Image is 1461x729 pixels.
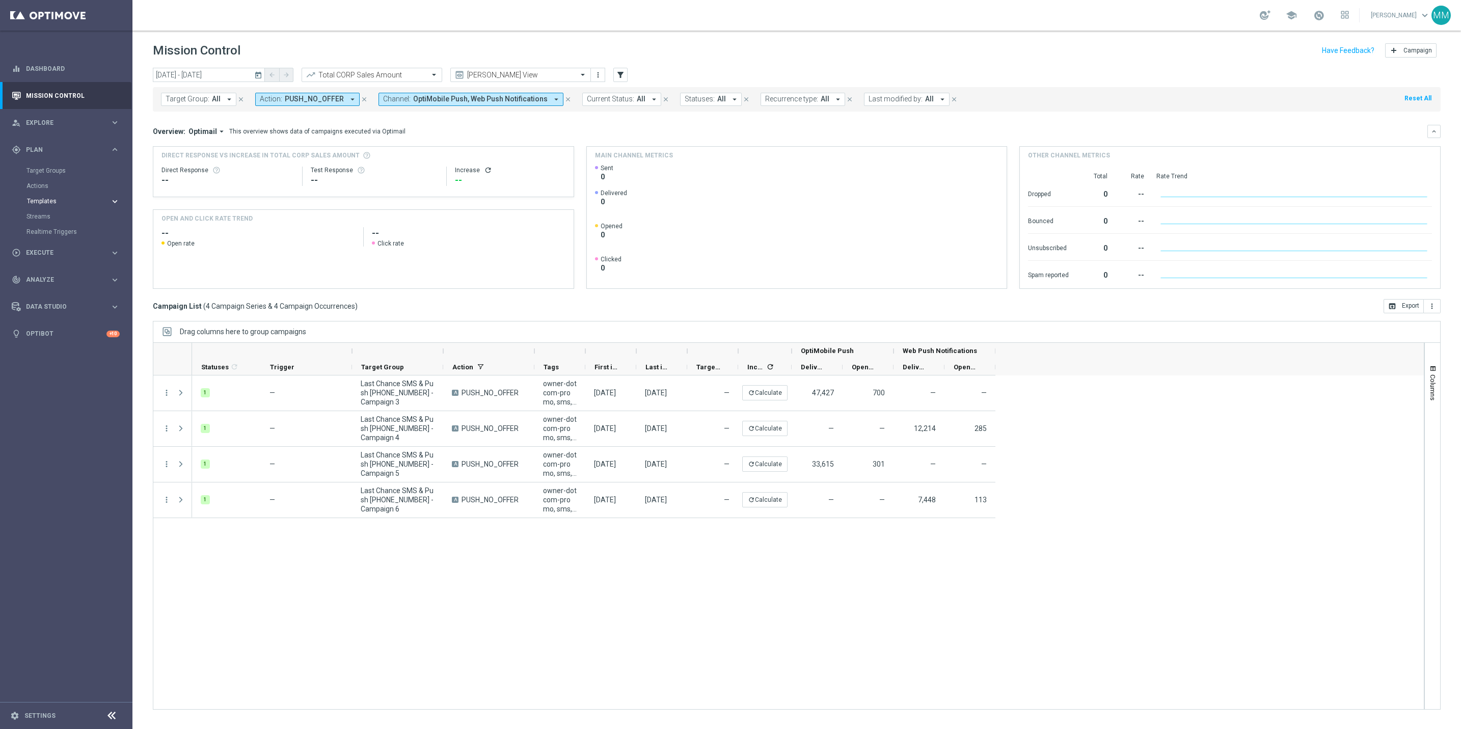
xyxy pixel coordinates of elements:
a: Dashboard [26,55,120,82]
span: All [925,95,934,103]
div: 11 Oct 2025, Saturday [645,460,667,469]
span: Targeted Response Rate [696,363,721,371]
span: — [981,389,987,397]
span: Click rate [377,239,404,248]
span: A [452,497,458,503]
i: trending_up [306,70,316,80]
div: Actions [26,178,131,194]
div: gps_fixed Plan keyboard_arrow_right [11,146,120,154]
button: close [742,94,751,105]
ng-select: Total CORP Sales Amount [302,68,442,82]
multiple-options-button: Export to CSV [1384,302,1441,310]
h4: OPEN AND CLICK RATE TREND [161,214,253,223]
span: — [879,424,885,433]
span: All [212,95,221,103]
div: Dropped [1028,185,1069,201]
span: Opened [954,363,978,371]
span: Campaign [1403,47,1432,54]
button: close [236,94,246,105]
button: person_search Explore keyboard_arrow_right [11,119,120,127]
span: 47,427 [812,389,834,397]
div: Rate Trend [1156,172,1432,180]
span: Current Status: [587,95,634,103]
i: close [662,96,669,103]
i: gps_fixed [12,145,21,154]
span: Sent [601,164,613,172]
i: add [1390,46,1398,55]
div: Press SPACE to select this row. [192,482,995,518]
span: — [269,424,275,433]
span: owner-dotcom-promo, sms, owner-dotcom-sms, live, push, 20251011 Easy Last Chance SMS & Push, Last... [543,486,577,514]
span: First in Range [594,363,619,371]
button: add Campaign [1385,43,1437,58]
span: Drag columns here to group campaigns [180,328,306,336]
button: refreshCalculate [742,421,788,436]
i: preview [454,70,465,80]
div: 11 Oct 2025, Saturday [594,495,616,504]
i: refresh [766,363,774,371]
ng-select: Mary Push View [450,68,591,82]
span: Data Studio [26,304,110,310]
button: open_in_browser Export [1384,299,1424,313]
span: Calculate column [229,361,238,372]
span: 113 [975,496,987,504]
a: Mission Control [26,82,120,109]
div: Rate [1120,172,1144,180]
h4: Other channel metrics [1028,151,1110,160]
div: -- [1120,239,1144,255]
h2: -- [161,227,355,239]
button: close [661,94,670,105]
i: arrow_drop_down [730,95,739,104]
div: 0 [1081,239,1107,255]
span: 301 [873,460,885,468]
span: Delivered [601,189,627,197]
span: Target Group [361,363,404,371]
span: Trigger [270,363,294,371]
div: Press SPACE to select this row. [153,411,192,447]
i: arrow_back [268,71,276,78]
i: refresh [748,496,755,503]
button: more_vert [162,388,171,397]
div: Increase [455,166,565,174]
i: arrow_drop_down [650,95,659,104]
span: 285 [975,424,987,433]
button: equalizer Dashboard [11,65,120,73]
span: owner-dotcom-promo, sms, owner-dotcom-sms, live, push, 20251011 Easy Last Chance SMS & Push, Last... [543,379,577,407]
h2: -- [372,227,565,239]
div: Press SPACE to select this row. [153,447,192,482]
button: play_circle_outline Execute keyboard_arrow_right [11,249,120,257]
span: — [828,496,834,504]
div: Press SPACE to select this row. [192,411,995,447]
span: 0 [601,172,613,181]
i: close [237,96,245,103]
button: arrow_forward [279,68,293,82]
i: settings [10,711,19,720]
span: A [452,461,458,467]
h3: Overview: [153,127,185,136]
span: — [269,496,275,504]
button: more_vert [162,424,171,433]
button: Recurrence type: All arrow_drop_down [761,93,845,106]
button: refreshCalculate [742,456,788,472]
span: Tags [544,363,559,371]
div: Templates [26,194,131,209]
div: Data Studio [12,302,110,311]
span: — [724,460,729,468]
span: — [828,424,834,433]
i: play_circle_outline [12,248,21,257]
div: 11 Oct 2025, Saturday [594,460,616,469]
i: refresh [484,166,492,174]
i: more_vert [1428,302,1436,310]
span: ) [355,302,358,311]
span: Statuses: [685,95,715,103]
i: lightbulb [12,329,21,338]
span: 33,615 [812,460,834,468]
i: track_changes [12,275,21,284]
button: Mission Control [11,92,120,100]
button: close [845,94,854,105]
button: close [360,94,369,105]
i: refresh [748,461,755,468]
input: Have Feedback? [1322,47,1374,54]
span: Open rate [167,239,195,248]
button: Last modified by: All arrow_drop_down [864,93,950,106]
